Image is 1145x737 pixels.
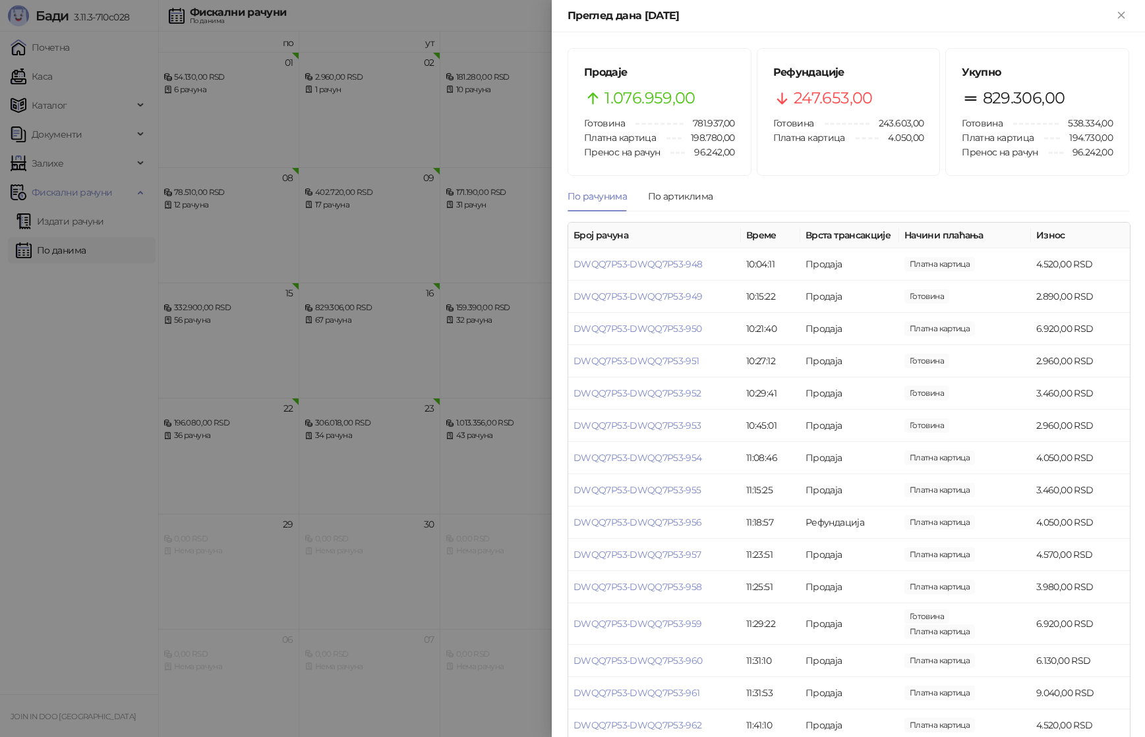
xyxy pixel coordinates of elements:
td: 4.570,00 RSD [1031,539,1130,571]
span: 3.980,00 [904,580,975,594]
a: DWQQ7P53-DWQQ7P53-958 [573,581,702,593]
td: Продаја [800,539,899,571]
span: 9.040,00 [904,686,975,700]
span: Готовина [773,117,814,129]
a: DWQQ7P53-DWQQ7P53-953 [573,420,701,431]
td: Продаја [800,474,899,506]
td: 11:18:57 [741,506,800,539]
td: Продаја [800,645,899,677]
a: DWQQ7P53-DWQQ7P53-962 [573,719,702,731]
a: DWQQ7P53-DWQQ7P53-954 [573,452,702,464]
td: 10:15:22 [741,281,800,313]
th: Износ [1031,223,1130,248]
td: Продаја [800,442,899,474]
td: 4.520,00 RSD [1031,248,1130,281]
span: Пренос на рачун [962,146,1038,158]
span: 243.603,00 [869,116,924,130]
td: 3.460,00 RSD [1031,377,1130,410]
span: 3.500,00 [904,386,949,400]
td: 2.890,00 RSD [1031,281,1130,313]
span: 1.076.959,00 [604,86,695,111]
span: 3.460,00 [904,483,975,497]
span: 4.050,00 [904,515,975,530]
span: 6.130,00 [904,653,975,668]
a: DWQQ7P53-DWQQ7P53-957 [573,549,701,560]
span: Пренос на рачун [584,146,660,158]
span: 781.937,00 [684,116,735,130]
th: Време [741,223,800,248]
span: 96.242,00 [685,145,734,159]
a: DWQQ7P53-DWQQ7P53-949 [573,290,703,302]
a: DWQQ7P53-DWQQ7P53-960 [573,655,703,667]
td: Продаја [800,345,899,377]
th: Врста трансакције [800,223,899,248]
td: 11:23:51 [741,539,800,571]
span: 4.050,00 [879,130,924,145]
td: 9.040,00 RSD [1031,677,1130,709]
span: 330,00 [904,624,975,639]
td: 2.960,00 RSD [1031,345,1130,377]
td: Рефундација [800,506,899,539]
a: DWQQ7P53-DWQQ7P53-961 [573,687,700,699]
td: Продаја [800,603,899,645]
span: Платна картица [773,132,845,144]
span: 3.000,00 [904,354,949,368]
span: 6.920,00 [904,321,975,336]
span: 4.570,00 [904,547,975,562]
span: Платна картица [584,132,656,144]
td: 6.920,00 RSD [1031,603,1130,645]
h5: Продаје [584,65,735,80]
a: DWQQ7P53-DWQQ7P53-948 [573,258,703,270]
td: Продаја [800,281,899,313]
td: 10:27:12 [741,345,800,377]
td: 4.050,00 RSD [1031,442,1130,474]
td: 6.920,00 RSD [1031,313,1130,345]
td: 11:15:25 [741,474,800,506]
td: 11:31:53 [741,677,800,709]
span: 96.242,00 [1063,145,1113,159]
td: 10:45:01 [741,410,800,442]
td: 11:25:51 [741,571,800,603]
td: 4.050,00 RSD [1031,506,1130,539]
h5: Укупно [962,65,1113,80]
h5: Рефундације [773,65,924,80]
span: 198.780,00 [682,130,735,145]
td: 6.130,00 RSD [1031,645,1130,677]
a: DWQQ7P53-DWQQ7P53-955 [573,484,701,496]
a: DWQQ7P53-DWQQ7P53-952 [573,387,701,399]
span: 829.306,00 [983,86,1065,111]
td: Продаја [800,571,899,603]
span: 6.590,00 [904,609,949,624]
span: 538.334,00 [1059,116,1113,130]
span: Платна картица [962,132,1034,144]
div: Преглед дана [DATE] [568,8,1113,24]
td: 11:08:46 [741,442,800,474]
button: Close [1113,8,1129,24]
span: Готовина [584,117,625,129]
td: 11:31:10 [741,645,800,677]
th: Начини плаћања [899,223,1031,248]
td: Продаја [800,248,899,281]
a: DWQQ7P53-DWQQ7P53-956 [573,516,702,528]
td: 10:04:11 [741,248,800,281]
td: Продаја [800,313,899,345]
span: 194.730,00 [1060,130,1113,145]
td: 11:29:22 [741,603,800,645]
span: 247.653,00 [794,86,873,111]
td: Продаја [800,410,899,442]
div: По артиклима [648,189,713,204]
a: DWQQ7P53-DWQQ7P53-951 [573,355,699,367]
span: 4.520,00 [904,718,975,732]
td: 2.960,00 RSD [1031,410,1130,442]
td: 10:21:40 [741,313,800,345]
span: 2.900,00 [904,289,949,304]
a: DWQQ7P53-DWQQ7P53-950 [573,323,702,335]
td: 3.460,00 RSD [1031,474,1130,506]
span: 3.000,00 [904,418,949,433]
td: 10:29:41 [741,377,800,410]
td: 3.980,00 RSD [1031,571,1130,603]
td: Продаја [800,377,899,410]
th: Број рачуна [568,223,741,248]
span: 4.050,00 [904,450,975,465]
a: DWQQ7P53-DWQQ7P53-959 [573,618,702,630]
